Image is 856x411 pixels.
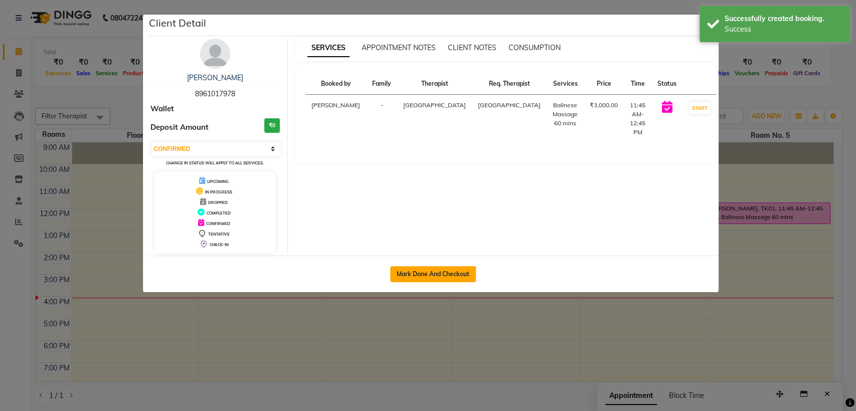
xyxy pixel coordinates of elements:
span: IN PROGRESS [205,189,232,194]
div: Successfully created booking. [725,14,842,24]
th: Family [366,73,397,95]
span: Deposit Amount [150,122,209,133]
th: Therapist [397,73,472,95]
span: APPOINTMENT NOTES [362,43,436,52]
h3: ₹0 [264,118,280,133]
td: 11:45 AM-12:45 PM [624,95,651,143]
div: Success [725,24,842,35]
span: CONSUMPTION [508,43,561,52]
span: CLIENT NOTES [448,43,496,52]
th: Booked by [305,73,366,95]
img: avatar [200,39,230,69]
button: START [690,102,710,114]
a: [PERSON_NAME] [187,73,243,82]
span: 8961017978 [195,89,235,98]
button: Mark Done And Checkout [390,266,476,282]
span: DROPPED [208,200,228,205]
span: SERVICES [307,39,350,57]
th: Status [651,73,682,95]
span: Wallet [150,103,174,115]
span: TENTATIVE [208,232,230,237]
th: Req. Therapist [472,73,547,95]
span: [GEOGRAPHIC_DATA] [403,101,466,109]
span: CHECK-IN [210,242,229,247]
div: Balinese Massage 60 mins [553,101,578,128]
th: Price [584,73,624,95]
td: [PERSON_NAME] [305,95,366,143]
th: Time [624,73,651,95]
td: - [366,95,397,143]
h5: Client Detail [149,16,206,31]
span: CONFIRMED [206,221,230,226]
small: Change in status will apply to all services. [166,160,264,165]
span: COMPLETED [207,211,231,216]
div: ₹3,000.00 [590,101,618,110]
span: UPCOMING [207,179,229,184]
th: Services [547,73,584,95]
span: [GEOGRAPHIC_DATA] [478,101,541,109]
